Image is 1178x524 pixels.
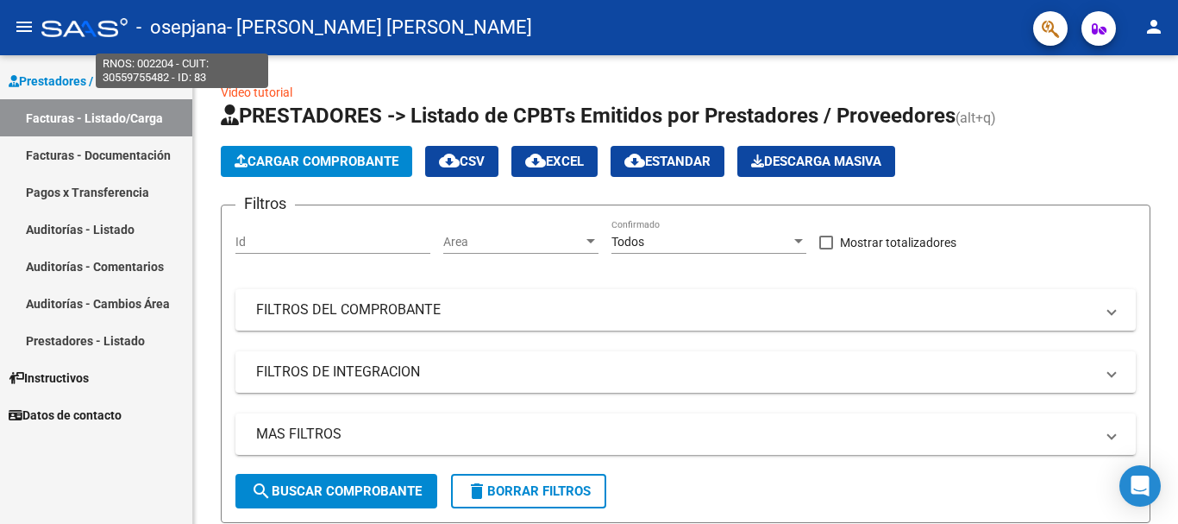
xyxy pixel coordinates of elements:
[235,414,1136,455] mat-expansion-panel-header: MAS FILTROS
[235,192,295,216] h3: Filtros
[624,150,645,171] mat-icon: cloud_download
[439,150,460,171] mat-icon: cloud_download
[467,481,487,502] mat-icon: delete
[425,146,498,177] button: CSV
[467,483,591,499] span: Borrar Filtros
[251,483,422,499] span: Buscar Comprobante
[9,369,89,388] span: Instructivos
[737,146,895,177] app-download-masive: Descarga masiva de comprobantes (adjuntos)
[9,72,166,91] span: Prestadores / Proveedores
[256,300,1094,319] mat-panel-title: FILTROS DEL COMPROBANTE
[611,146,724,177] button: Estandar
[221,146,412,177] button: Cargar Comprobante
[235,289,1136,331] mat-expansion-panel-header: FILTROS DEL COMPROBANTE
[227,9,532,47] span: - [PERSON_NAME] [PERSON_NAME]
[611,235,644,249] span: Todos
[221,104,956,128] span: PRESTADORES -> Listado de CPBTs Emitidos por Prestadores / Proveedores
[624,154,711,169] span: Estandar
[235,474,437,508] button: Buscar Comprobante
[251,481,272,502] mat-icon: search
[840,232,956,253] span: Mostrar totalizadores
[956,110,996,126] span: (alt+q)
[9,406,122,425] span: Datos de contacto
[737,146,895,177] button: Descarga Masiva
[511,146,598,177] button: EXCEL
[751,154,881,169] span: Descarga Masiva
[221,85,292,99] a: Video tutorial
[451,474,606,508] button: Borrar Filtros
[443,235,583,249] span: Area
[256,425,1094,444] mat-panel-title: MAS FILTROS
[14,16,34,37] mat-icon: menu
[1144,16,1164,37] mat-icon: person
[525,154,584,169] span: EXCEL
[439,154,485,169] span: CSV
[256,363,1094,382] mat-panel-title: FILTROS DE INTEGRACION
[235,351,1136,393] mat-expansion-panel-header: FILTROS DE INTEGRACION
[1119,465,1161,507] div: Open Intercom Messenger
[235,154,398,169] span: Cargar Comprobante
[525,150,546,171] mat-icon: cloud_download
[136,9,227,47] span: - osepjana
